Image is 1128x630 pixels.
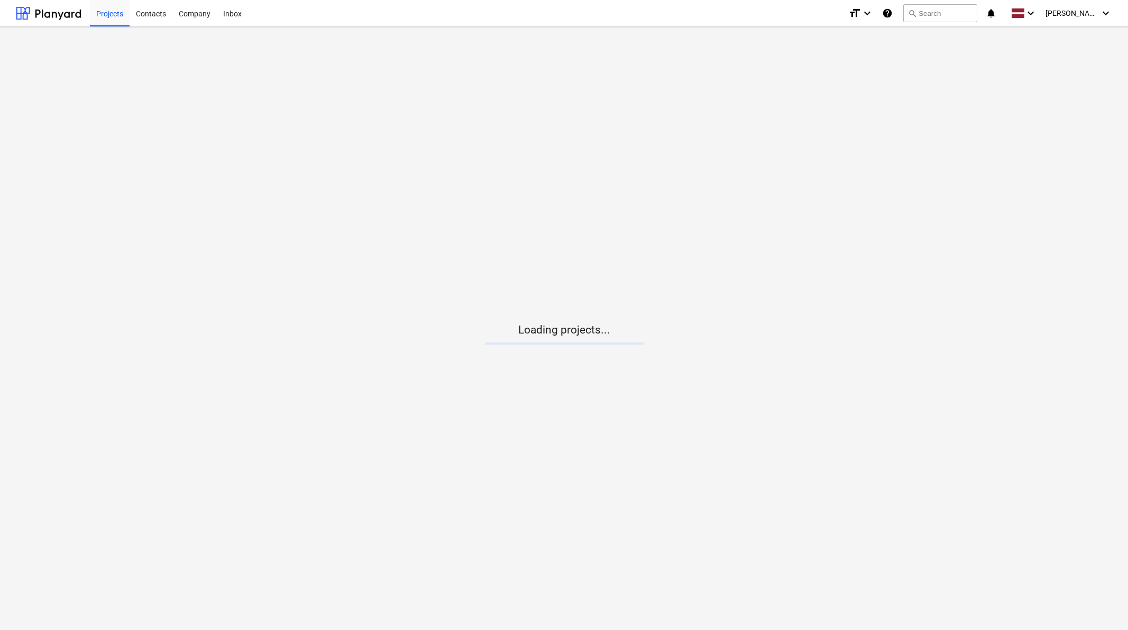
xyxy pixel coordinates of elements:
span: search [908,9,916,17]
i: notifications [986,7,996,20]
span: [PERSON_NAME] Grāmatnieks [1046,9,1098,18]
i: keyboard_arrow_down [1024,7,1037,20]
p: Loading projects... [485,323,644,338]
button: Search [903,4,977,22]
i: format_size [848,7,861,20]
i: keyboard_arrow_down [1099,7,1112,20]
i: Knowledge base [882,7,893,20]
i: keyboard_arrow_down [861,7,874,20]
